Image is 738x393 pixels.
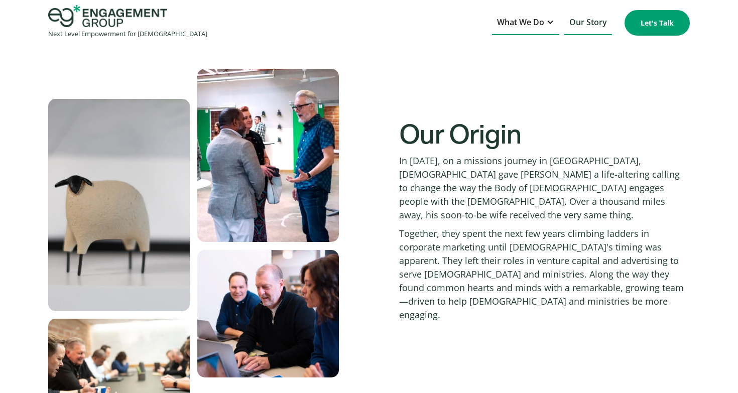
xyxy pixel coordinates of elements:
[497,16,544,29] div: What We Do
[492,11,559,35] div: What We Do
[48,27,207,41] div: Next Level Empowerment for [DEMOGRAPHIC_DATA]
[48,5,207,41] a: home
[399,227,690,322] p: Together, they spent the next few years climbing ladders in corporate marketing until [DEMOGRAPHI...
[564,11,612,35] a: Our Story
[399,154,690,222] p: In [DATE], on a missions journey in [GEOGRAPHIC_DATA], [DEMOGRAPHIC_DATA] gave [PERSON_NAME] a li...
[399,121,690,149] h2: Our Origin
[48,5,167,27] img: Engagement Group Logo Icon
[625,10,690,36] a: Let's Talk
